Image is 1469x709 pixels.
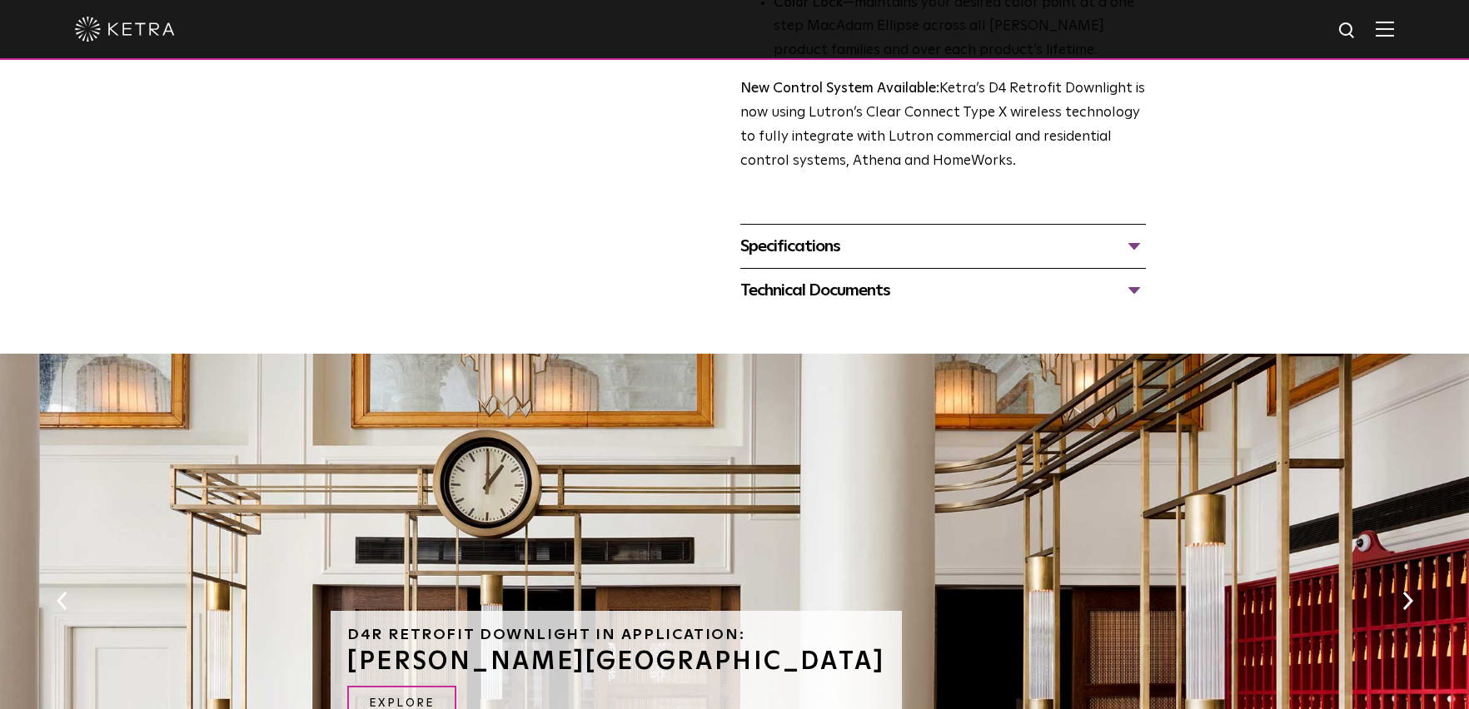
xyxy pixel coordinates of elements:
[1337,21,1358,42] img: search icon
[740,82,939,96] strong: New Control System Available:
[53,590,70,612] button: Previous
[740,77,1146,174] p: Ketra’s D4 Retrofit Downlight is now using Lutron’s Clear Connect Type X wireless technology to f...
[740,277,1146,304] div: Technical Documents
[740,233,1146,260] div: Specifications
[347,649,885,674] h3: [PERSON_NAME][GEOGRAPHIC_DATA]
[1399,590,1416,612] button: Next
[1376,21,1394,37] img: Hamburger%20Nav.svg
[347,627,885,642] h6: D4R Retrofit Downlight in Application:
[75,17,175,42] img: ketra-logo-2019-white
